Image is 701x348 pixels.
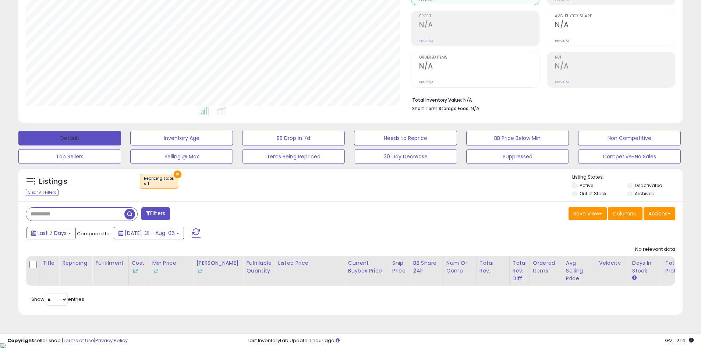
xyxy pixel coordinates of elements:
[608,207,642,220] button: Columns
[419,39,433,43] small: Prev: N/A
[152,267,159,275] img: InventoryLab Logo
[555,21,675,31] h2: N/A
[144,181,174,186] div: off
[413,259,440,275] div: BB Share 24h.
[555,14,675,18] span: Avg. Buybox Share
[144,176,174,187] span: Repricing state :
[635,182,662,189] label: Deactivated
[578,131,681,145] button: Non Competitive
[77,230,111,237] span: Compared to:
[466,149,569,164] button: Suppressed
[580,182,593,189] label: Active
[555,62,675,72] h2: N/A
[555,80,569,84] small: Prev: N/A
[419,21,539,31] h2: N/A
[18,131,121,145] button: Default
[665,337,694,344] span: 2025-08-14 21:41 GMT
[665,259,692,275] div: Total Profit
[635,190,655,197] label: Archived
[613,210,636,217] span: Columns
[278,259,342,267] div: Listed Price
[566,259,593,282] div: Avg Selling Price
[132,267,146,275] div: Some or all of the values in this column are provided from Inventory Lab.
[242,149,345,164] button: Items Being Repriced
[125,229,175,237] span: [DATE]-31 - Aug-06
[354,131,457,145] button: Needs to Reprice
[466,131,569,145] button: BB Price Below Min
[419,80,433,84] small: Prev: N/A
[419,56,539,60] span: Ordered Items
[132,267,139,275] img: InventoryLab Logo
[471,105,479,112] span: N/A
[392,259,407,275] div: Ship Price
[38,229,67,237] span: Last 7 Days
[95,337,128,344] a: Privacy Policy
[599,259,626,267] div: Velocity
[632,259,659,275] div: Days In Stock
[354,149,457,164] button: 30 Day Decrease
[7,337,128,344] div: seller snap | |
[31,296,84,303] span: Show: entries
[196,267,203,275] img: InventoryLab Logo
[39,176,67,187] h5: Listings
[578,149,681,164] button: Competive-No Sales
[43,259,56,267] div: Title
[412,97,462,103] b: Total Inventory Value:
[412,105,470,112] b: Short Term Storage Fees:
[644,207,675,220] button: Actions
[141,207,170,220] button: Filters
[348,259,386,275] div: Current Buybox Price
[196,267,240,275] div: Some or all of the values in this column are provided from Inventory Lab.
[632,275,637,281] small: Days In Stock.
[130,149,233,164] button: Selling @ Max
[196,259,240,275] div: [PERSON_NAME]
[533,259,560,275] div: Ordered Items
[62,259,89,267] div: Repricing
[152,267,190,275] div: Some or all of the values in this column are provided from Inventory Lab.
[635,246,675,253] div: No relevant data
[412,95,670,104] li: N/A
[248,337,694,344] div: Last InventoryLab Update: 1 hour ago.
[152,259,190,275] div: Min Price
[7,337,34,344] strong: Copyright
[419,62,539,72] h2: N/A
[513,259,527,282] div: Total Rev. Diff.
[26,189,59,196] div: Clear All Filters
[242,131,345,145] button: BB Drop in 7d
[174,171,181,178] button: ×
[26,227,76,239] button: Last 7 Days
[18,149,121,164] button: Top Sellers
[572,174,683,181] p: Listing States:
[130,131,233,145] button: Inventory Age
[63,337,94,344] a: Terms of Use
[95,259,125,267] div: Fulfillment
[132,259,146,275] div: Cost
[555,39,569,43] small: Prev: N/A
[114,227,184,239] button: [DATE]-31 - Aug-06
[555,56,675,60] span: ROI
[246,259,272,275] div: Fulfillable Quantity
[569,207,607,220] button: Save View
[419,14,539,18] span: Profit
[580,190,606,197] label: Out of Stock
[479,259,506,275] div: Total Rev.
[446,259,473,275] div: Num of Comp.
